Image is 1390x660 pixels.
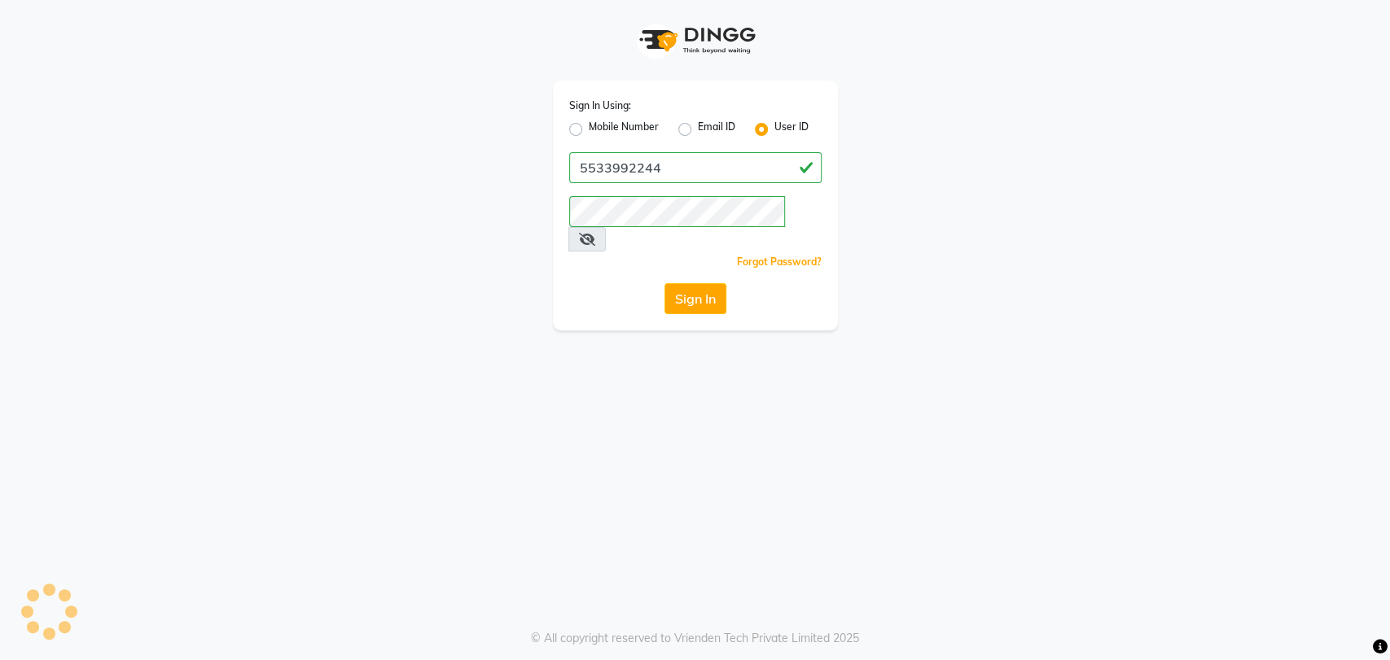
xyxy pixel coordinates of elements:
input: Username [569,196,785,227]
label: User ID [774,120,809,139]
label: Mobile Number [589,120,659,139]
label: Sign In Using: [569,98,631,113]
input: Username [569,152,822,183]
img: logo1.svg [630,16,761,64]
a: Forgot Password? [737,256,822,268]
button: Sign In [664,283,726,314]
label: Email ID [698,120,735,139]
